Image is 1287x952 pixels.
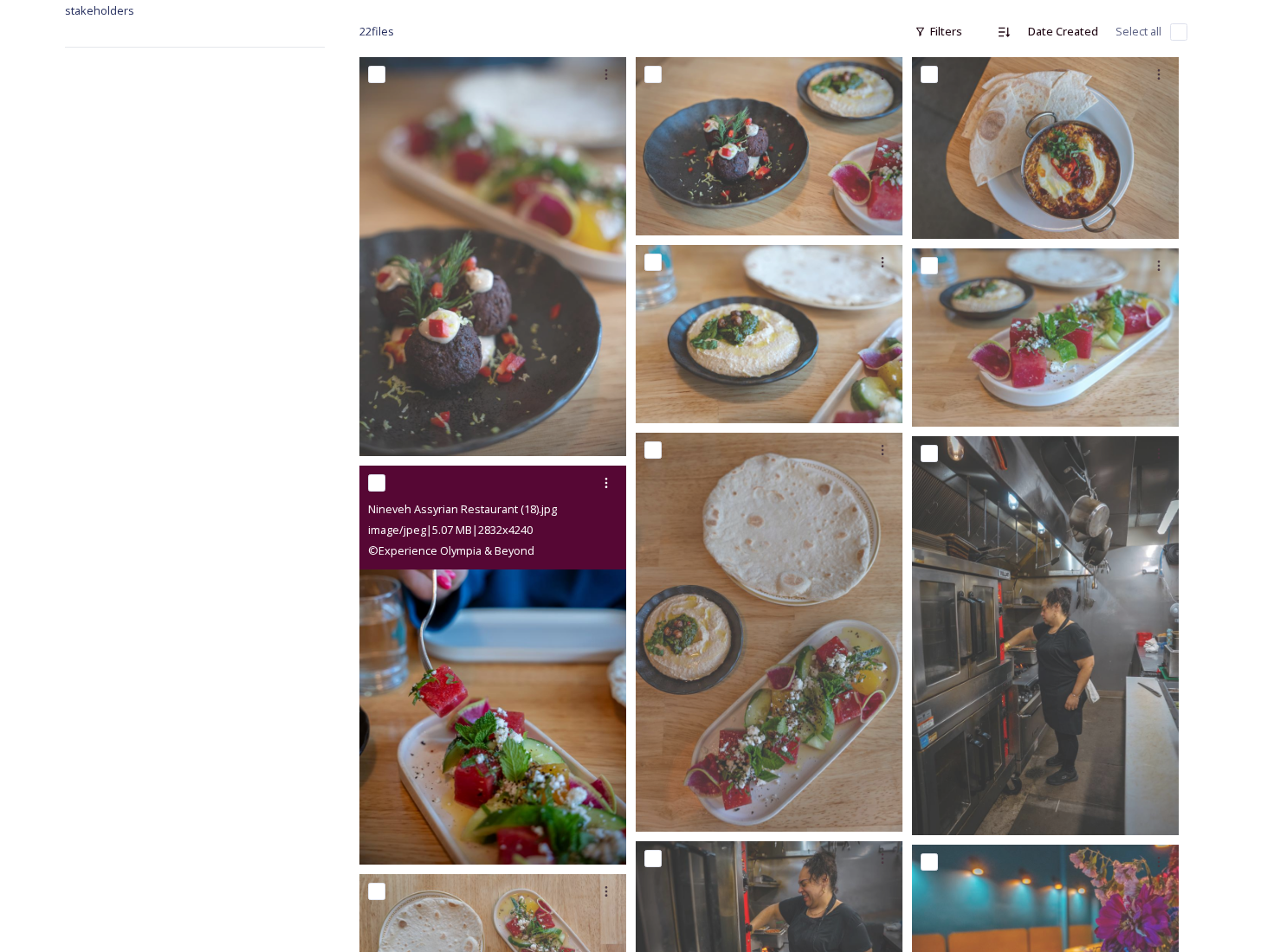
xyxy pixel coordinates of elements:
[636,245,902,423] img: Nineveh Assyrian Restaurant (17).jpg
[368,543,534,558] span: © Experience Olympia & Beyond
[1019,15,1107,48] div: Date Created
[359,57,626,456] img: Nineveh Assyrian Restaurant (21).jpg
[912,248,1179,427] img: Nineveh Assyrian Restaurant (16).jpg
[636,433,902,832] img: Nineveh Assyrian Restaurant (15).jpg
[912,436,1179,835] img: Nineveh Assyrian Restaurant (12).jpg
[1116,23,1161,40] span: Select all
[368,501,557,517] span: Nineveh Assyrian Restaurant (18).jpg
[368,522,533,537] span: image/jpeg | 5.07 MB | 2832 x 4240
[912,57,1179,239] img: Nineveh Assyrian Restaurant (19).jpg
[359,466,626,865] img: Nineveh Assyrian Restaurant (18).jpg
[359,23,394,40] span: 22 file s
[636,57,902,235] img: Nineveh Assyrian Restaurant (20).jpg
[906,15,971,48] div: Filters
